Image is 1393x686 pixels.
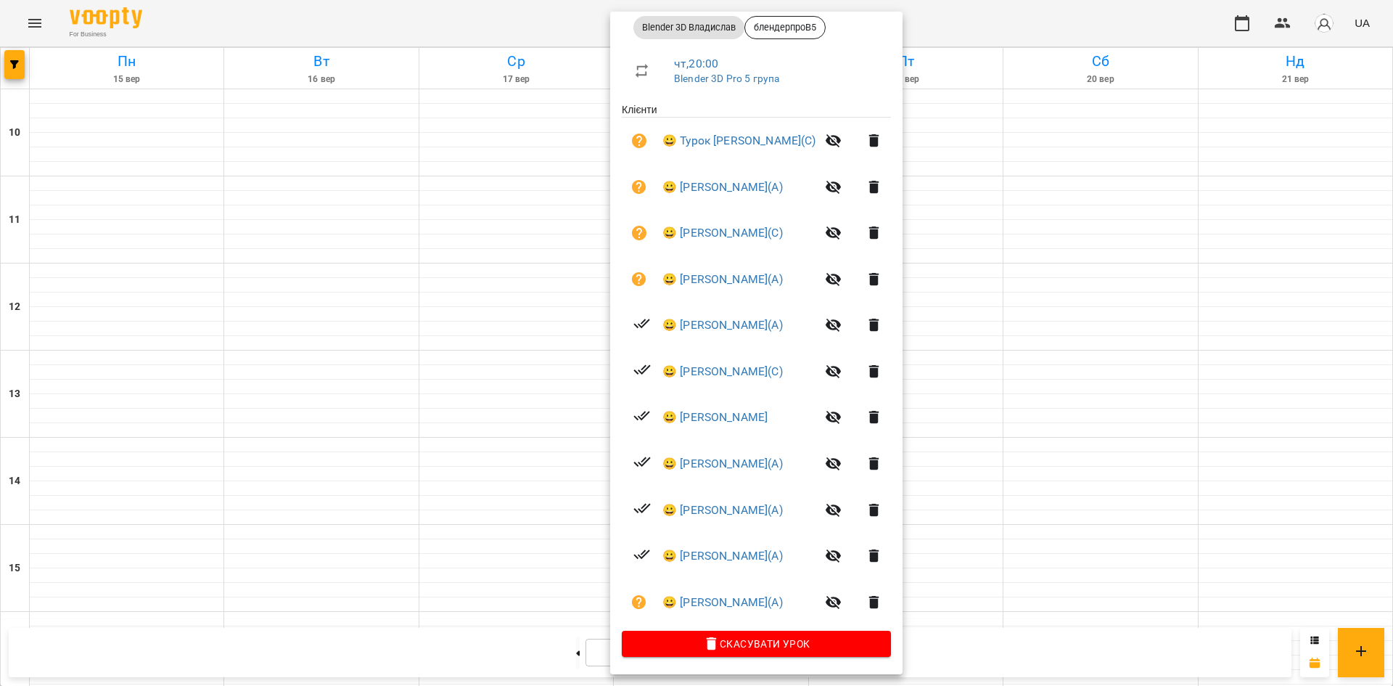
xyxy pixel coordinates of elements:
[622,262,657,297] button: Візит ще не сплачено. Додати оплату?
[622,631,891,657] button: Скасувати Урок
[633,499,651,517] svg: Візит сплачено
[622,585,657,620] button: Візит ще не сплачено. Додати оплату?
[674,57,718,70] a: чт , 20:00
[622,102,891,631] ul: Клієнти
[662,547,783,565] a: 😀 [PERSON_NAME](А)
[633,635,879,653] span: Скасувати Урок
[662,455,783,473] a: 😀 [PERSON_NAME](А)
[745,21,825,34] span: блендерпроВ5
[662,224,783,242] a: 😀 [PERSON_NAME](С)
[662,271,783,288] a: 😀 [PERSON_NAME](А)
[633,453,651,470] svg: Візит сплачено
[662,502,783,519] a: 😀 [PERSON_NAME](А)
[633,407,651,425] svg: Візит сплачено
[662,363,783,380] a: 😀 [PERSON_NAME](С)
[662,317,783,334] a: 😀 [PERSON_NAME](А)
[633,361,651,378] svg: Візит сплачено
[622,216,657,250] button: Візит ще не сплачено. Додати оплату?
[622,170,657,205] button: Візит ще не сплачено. Додати оплату?
[622,123,657,158] button: Візит ще не сплачено. Додати оплату?
[633,546,651,563] svg: Візит сплачено
[744,16,826,39] div: блендерпроВ5
[633,315,651,332] svg: Візит сплачено
[662,409,768,426] a: 😀 [PERSON_NAME]
[674,73,779,84] a: Blender 3D Pro 5 група
[633,21,744,34] span: Blender 3D Владислав
[662,594,783,611] a: 😀 [PERSON_NAME](А)
[662,132,816,150] a: 😀 Турок [PERSON_NAME](С)
[662,179,783,196] a: 😀 [PERSON_NAME](А)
